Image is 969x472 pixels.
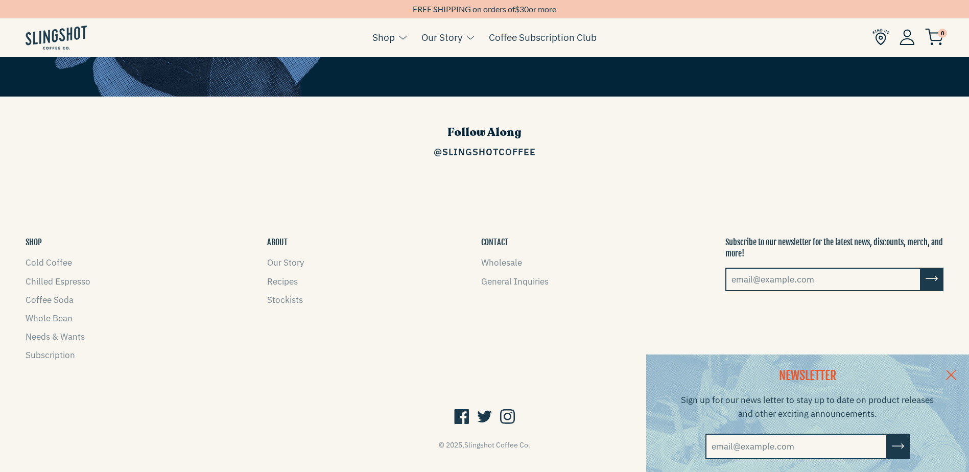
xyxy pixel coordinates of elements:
a: 0 [925,31,943,43]
a: Recipes [267,276,298,287]
a: Coffee Subscription Club [489,30,597,45]
a: Chilled Espresso [26,276,90,287]
a: Wholesale [481,257,522,268]
a: Coffee Soda [26,294,74,305]
img: Find Us [872,29,889,45]
p: Subscribe to our newsletter for the latest news, discounts, merch, and more! [725,237,943,259]
a: Subscription [26,349,75,361]
img: cart [925,29,943,45]
h2: NEWSLETTER [680,367,935,385]
span: 0 [938,29,947,38]
a: Stockists [267,294,303,305]
a: Whole Bean [26,313,73,324]
input: email@example.com [705,434,887,459]
span: $ [515,4,519,14]
span: Follow Along [447,125,522,140]
button: SHOP [26,237,42,248]
img: Account [900,29,915,45]
a: Our Story [421,30,462,45]
a: Our Story [267,257,304,268]
p: Sign up for our news letter to stay up to date on product releases and other exciting announcements. [680,393,935,421]
input: email@example.com [725,268,921,291]
a: Needs & Wants [26,331,85,342]
button: ABOUT [267,237,288,248]
a: Shop [372,30,395,45]
a: General Inquiries [481,276,549,287]
a: Cold Coffee [26,257,72,268]
a: @SlingshotCoffee [434,146,536,158]
span: 30 [519,4,529,14]
button: CONTACT [481,237,508,248]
